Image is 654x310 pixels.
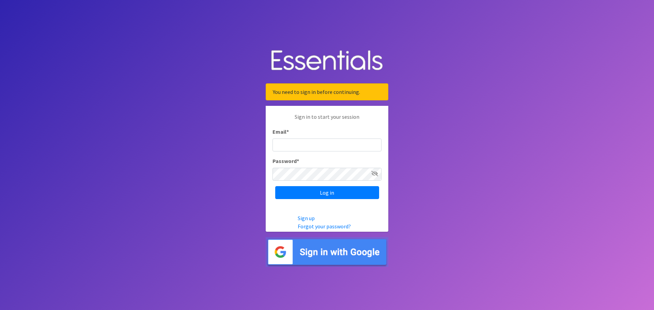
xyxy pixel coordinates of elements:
input: Log in [275,186,379,199]
label: Email [272,128,289,136]
img: Human Essentials [266,43,388,78]
label: Password [272,157,299,165]
abbr: required [297,158,299,164]
a: Sign up [298,215,315,222]
p: Sign in to start your session [272,113,381,128]
img: Sign in with Google [266,237,388,267]
abbr: required [286,128,289,135]
a: Forgot your password? [298,223,351,230]
div: You need to sign in before continuing. [266,83,388,100]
